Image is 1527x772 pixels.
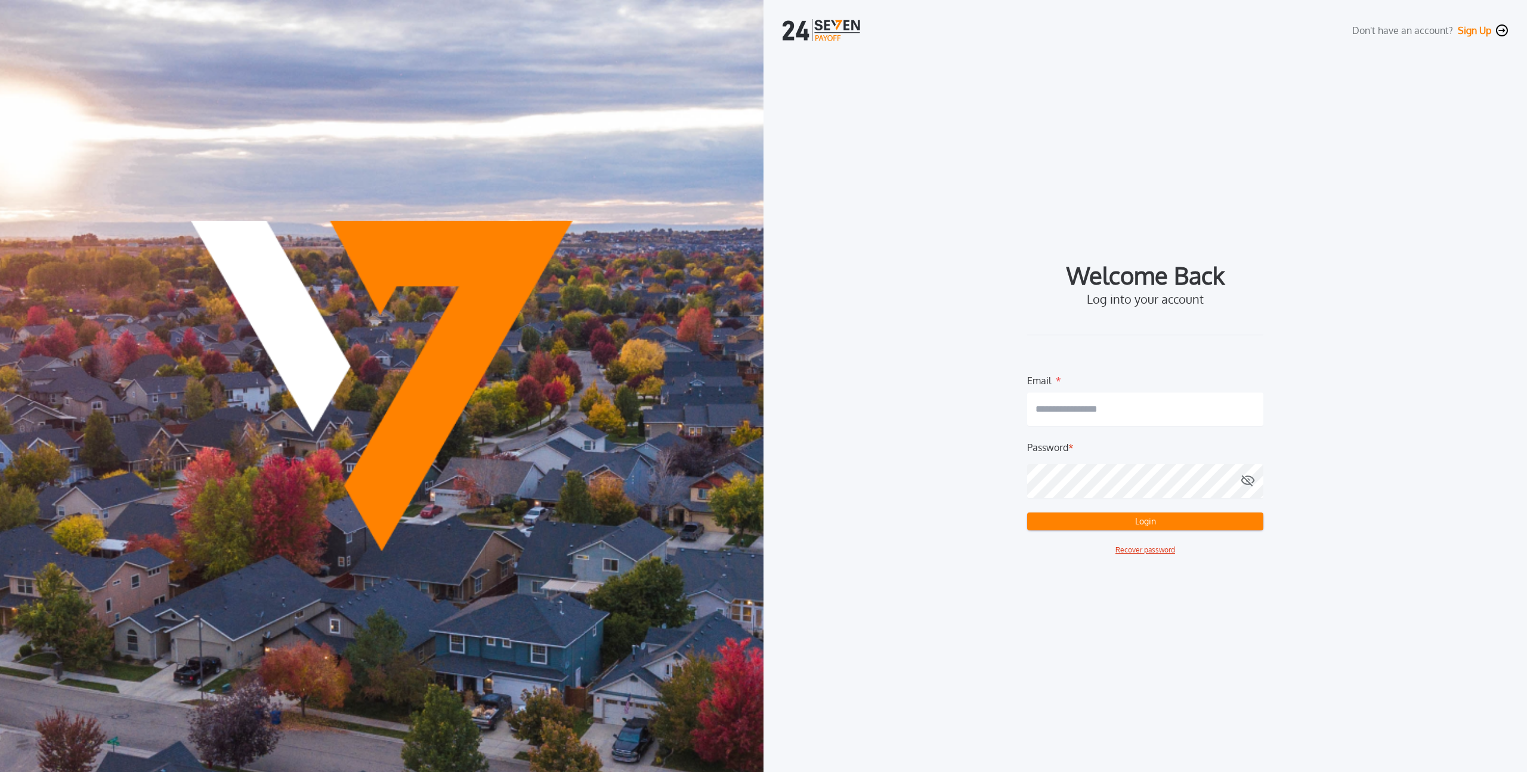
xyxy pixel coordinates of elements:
[783,19,863,41] img: logo
[1027,373,1051,383] label: Email
[1027,512,1263,530] button: Login
[1496,24,1508,36] img: navigation-icon
[1352,23,1453,38] label: Don't have an account?
[1027,440,1068,455] label: Password
[1027,464,1263,498] input: Password*
[1241,464,1255,498] button: Password*
[1067,265,1225,285] label: Welcome Back
[1115,545,1175,555] button: Recover password
[191,221,573,551] img: Payoff
[1458,24,1491,36] button: Sign Up
[1087,292,1204,306] label: Log into your account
